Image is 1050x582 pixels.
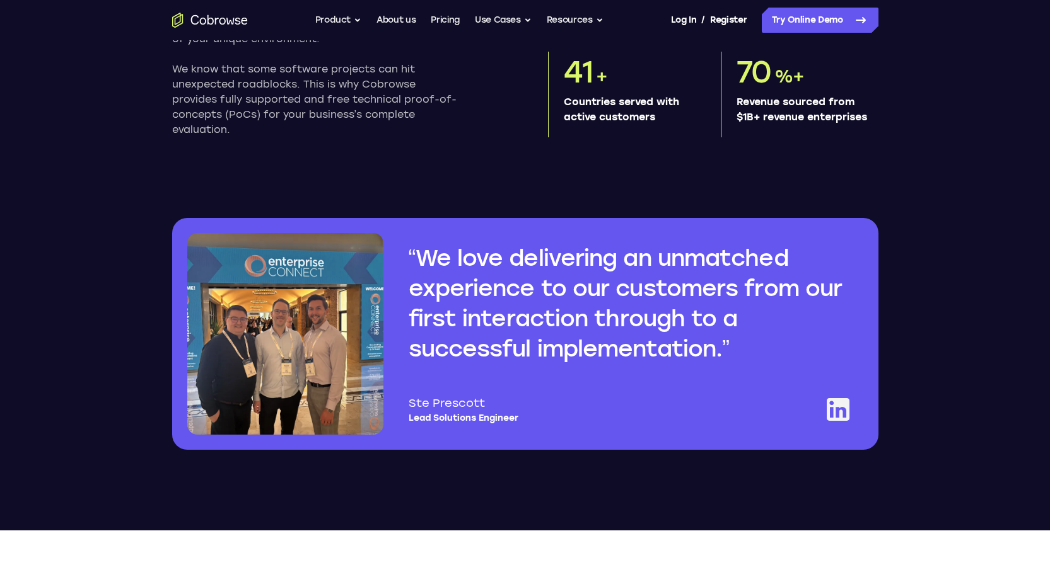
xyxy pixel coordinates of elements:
[774,66,805,87] span: %+
[564,94,696,125] p: Countries served with active customers
[596,66,607,87] span: +
[564,54,593,90] span: 41
[762,8,878,33] a: Try Online Demo
[737,94,868,125] p: Revenue sourced from $1B+ revenue enterprises
[737,54,772,90] span: 70
[710,8,747,33] a: Register
[671,8,696,33] a: Log In
[315,8,362,33] button: Product
[172,62,457,137] p: We know that some software projects can hit unexpected roadblocks. This is why Cobrowse provides ...
[376,8,416,33] a: About us
[701,13,705,28] span: /
[475,8,532,33] button: Use Cases
[187,233,383,435] img: Three Cobrowse team members in front of the Enterprise Connect entrance. From left to right: Ste,...
[409,412,518,425] p: Lead Solutions Engineer
[547,8,604,33] button: Resources
[431,8,460,33] a: Pricing
[409,394,518,412] p: Ste Prescott
[409,243,853,364] q: We love delivering an unmatched experience to our customers from our first interaction through to...
[172,13,248,28] a: Go to the home page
